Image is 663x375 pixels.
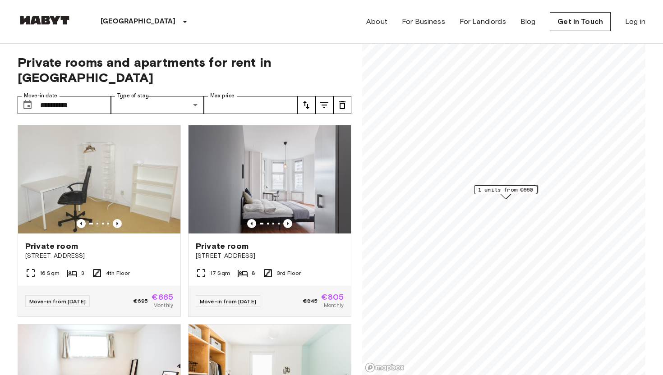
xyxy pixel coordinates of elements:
span: Monthly [324,301,344,309]
a: Get in Touch [550,12,611,31]
label: Max price [210,92,235,100]
span: Move-in from [DATE] [29,298,86,305]
span: Private room [196,241,249,252]
button: Previous image [283,219,292,228]
span: [STREET_ADDRESS] [25,252,173,261]
button: Choose date, selected date is 1 Oct 2025 [18,96,37,114]
span: 16 Sqm [40,269,60,277]
button: Previous image [247,219,256,228]
img: Marketing picture of unit DE-01-047-05H [189,125,351,233]
button: tune [315,96,333,114]
a: Log in [625,16,645,27]
span: 3rd Floor [277,269,301,277]
button: tune [297,96,315,114]
span: 3 [81,269,84,277]
span: €695 [134,297,148,305]
a: Blog [520,16,536,27]
span: 8 [252,269,255,277]
span: €665 [152,293,173,301]
div: Map marker [474,185,537,199]
button: tune [333,96,351,114]
a: About [366,16,387,27]
img: Habyt [18,16,72,25]
a: Marketing picture of unit DE-01-047-05HPrevious imagePrevious imagePrivate room[STREET_ADDRESS]17... [188,125,351,317]
a: For Business [402,16,445,27]
span: Private rooms and apartments for rent in [GEOGRAPHIC_DATA] [18,55,351,85]
a: For Landlords [460,16,506,27]
label: Type of stay [117,92,149,100]
span: 4th Floor [106,269,130,277]
span: Move-in from [DATE] [200,298,256,305]
img: Marketing picture of unit DE-01-031-02M [18,125,180,233]
button: Previous image [77,219,86,228]
label: Move-in date [24,92,57,100]
button: Previous image [113,219,122,228]
a: Marketing picture of unit DE-01-031-02MPrevious imagePrevious imagePrivate room[STREET_ADDRESS]16... [18,125,181,317]
p: [GEOGRAPHIC_DATA] [101,16,176,27]
span: €845 [303,297,318,305]
span: Monthly [153,301,173,309]
span: €805 [321,293,344,301]
span: [STREET_ADDRESS] [196,252,344,261]
span: 17 Sqm [210,269,230,277]
span: Private room [25,241,78,252]
span: 1 units from €660 [478,186,533,194]
a: Mapbox logo [365,362,405,373]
